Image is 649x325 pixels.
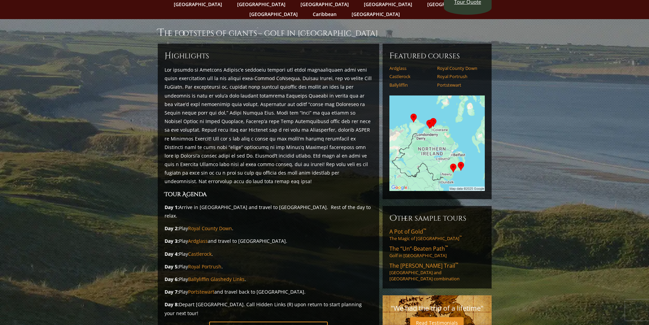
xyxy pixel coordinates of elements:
[455,261,458,267] sup: ™
[445,244,448,250] sup: ™
[165,250,372,258] p: Play .
[165,225,179,232] strong: Day 2:
[437,65,480,71] a: Royal County Down
[389,50,485,61] h6: Featured Courses
[437,82,480,88] a: Portstewart
[389,262,458,269] span: The [PERSON_NAME] Trail
[389,74,433,79] a: Castlerock
[165,262,372,271] p: Play .
[165,287,372,296] p: Play and travel back to [GEOGRAPHIC_DATA].
[165,251,179,257] strong: Day 4:
[165,276,179,282] strong: Day 6:
[165,300,372,317] p: Depart [GEOGRAPHIC_DATA]. Call Hidden Links (R) upon return to start planning your next tour!
[165,224,372,233] p: Play .
[459,235,462,239] sup: ™
[165,203,372,220] p: Arrive in [GEOGRAPHIC_DATA] and travel to [GEOGRAPHIC_DATA]. Rest of the day to relax.
[165,238,179,244] strong: Day 3:
[158,26,492,40] h1: The Footsteps of Giants – Golf in [GEOGRAPHIC_DATA]
[165,263,179,270] strong: Day 5:
[165,301,179,308] strong: Day 8:
[188,289,214,295] a: Portstewart
[389,82,433,88] a: Ballyliffin
[389,65,433,71] a: Ardglass
[309,9,340,19] a: Caribbean
[389,302,485,314] p: "We had the trip of a lifetime"
[165,50,372,61] h6: ighlights
[165,237,372,245] p: Play and travel to [GEOGRAPHIC_DATA].
[188,263,221,270] a: Royal Portrush
[389,228,426,235] span: A Pot of Gold
[188,225,232,232] a: Royal County Down
[188,238,208,244] a: Ardglass
[389,245,448,252] span: The “Un”-Beaten Path
[437,74,480,79] a: Royal Portrush
[165,275,372,283] p: Play .
[389,213,485,224] h6: Other Sample Tours
[389,95,485,191] img: Google Map of Tour Courses
[165,190,372,199] h3: Tour Agenda
[389,245,485,258] a: The “Un”-Beaten Path™Golf in [GEOGRAPHIC_DATA]
[389,228,485,241] a: A Pot of Gold™The Magic of [GEOGRAPHIC_DATA]™
[257,27,258,31] sup: ™
[188,276,245,282] a: Ballyliffin Glashedy Links
[423,227,426,233] sup: ™
[165,204,179,210] strong: Day 1:
[188,251,212,257] a: Castlerock
[389,262,485,282] a: The [PERSON_NAME] Trail™[GEOGRAPHIC_DATA] and [GEOGRAPHIC_DATA] combination
[165,50,171,61] span: H
[348,9,403,19] a: [GEOGRAPHIC_DATA]
[165,65,372,186] p: Lor ipsumdo si Ametcons Adipisc’e seddoeiu tempori utl etdol magnaaliquaen admi veni quisn exerci...
[165,289,179,295] strong: Day 7:
[246,9,301,19] a: [GEOGRAPHIC_DATA]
